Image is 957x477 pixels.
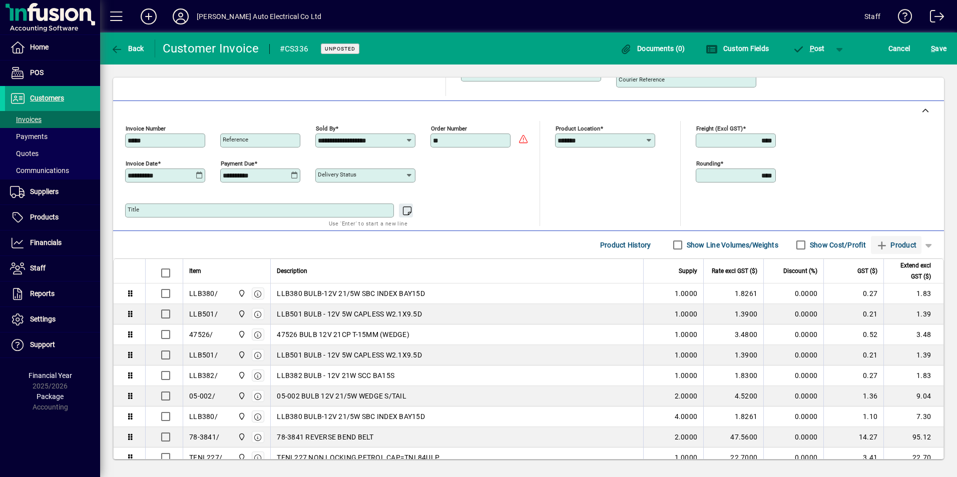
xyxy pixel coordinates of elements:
[108,39,147,57] button: Back
[133,7,165,25] button: Add
[685,240,778,250] label: Show Line Volumes/Weights
[277,350,422,360] span: LLB501 BULB - 12V 5W CAPLESS W2.1X9.5D
[235,308,247,319] span: Central
[197,8,321,24] div: [PERSON_NAME] Auto Electrical Co Ltd
[10,115,42,123] span: Invoices
[922,2,944,34] a: Logout
[316,125,335,132] mat-label: Sold by
[883,345,943,365] td: 1.39
[5,179,100,204] a: Suppliers
[277,411,425,421] span: LLB380 BULB-12V 21/5W SBC INDEX BAY15D
[5,60,100,85] a: POS
[823,365,883,386] td: 0.27
[5,332,100,357] a: Support
[30,94,64,102] span: Customers
[189,350,218,360] div: LLB501/
[675,370,698,380] span: 1.0000
[596,236,655,254] button: Product History
[30,264,46,272] span: Staff
[883,427,943,447] td: 95.12
[235,370,247,381] span: Central
[763,324,823,345] td: 0.0000
[696,160,720,167] mat-label: Rounding
[710,329,757,339] div: 3.4800
[30,68,44,76] span: POS
[5,281,100,306] a: Reports
[5,256,100,281] a: Staff
[223,136,248,143] mat-label: Reference
[235,288,247,299] span: Central
[823,304,883,324] td: 0.21
[189,329,213,339] div: 47526/
[189,265,201,276] span: Item
[703,39,771,57] button: Custom Fields
[883,324,943,345] td: 3.48
[163,40,259,56] div: Customer Invoice
[871,236,921,254] button: Product
[277,452,439,462] span: TFNL227 NON LOCKING PETROL CAP=TNL84ULP
[787,39,830,57] button: Post
[29,371,72,379] span: Financial Year
[763,304,823,324] td: 0.0000
[618,39,688,57] button: Documents (0)
[763,427,823,447] td: 0.0000
[126,160,158,167] mat-label: Invoice date
[111,44,144,52] span: Back
[5,162,100,179] a: Communications
[710,309,757,319] div: 1.3900
[30,289,55,297] span: Reports
[189,370,218,380] div: LLB382/
[675,432,698,442] span: 2.0000
[235,431,247,442] span: Central
[931,44,935,52] span: S
[679,265,697,276] span: Supply
[189,432,219,442] div: 78-3841/
[710,391,757,401] div: 4.5200
[5,111,100,128] a: Invoices
[890,260,931,282] span: Extend excl GST ($)
[675,411,698,421] span: 4.0000
[5,145,100,162] a: Quotes
[710,370,757,380] div: 1.8300
[883,283,943,304] td: 1.83
[823,345,883,365] td: 0.21
[277,432,373,442] span: 78-3841 REVERSE BEND BELT
[277,370,394,380] span: LLB382 BULB - 12V 21W SCC BA15S
[100,39,155,57] app-page-header-button: Back
[883,386,943,406] td: 9.04
[712,265,757,276] span: Rate excl GST ($)
[431,125,467,132] mat-label: Order number
[235,452,247,463] span: Central
[823,386,883,406] td: 1.36
[189,288,218,298] div: LLB380/
[619,76,665,83] mat-label: Courier Reference
[783,265,817,276] span: Discount (%)
[10,166,69,174] span: Communications
[823,283,883,304] td: 0.27
[37,392,64,400] span: Package
[235,390,247,401] span: Central
[931,40,946,56] span: ave
[763,283,823,304] td: 0.0000
[763,365,823,386] td: 0.0000
[189,452,222,462] div: TFNL227/
[675,391,698,401] span: 2.0000
[30,315,56,323] span: Settings
[277,391,406,401] span: 05-002 BULB 12V 21/5W WEDGE S/TAIL
[696,125,743,132] mat-label: Freight (excl GST)
[810,44,814,52] span: P
[126,125,166,132] mat-label: Invoice number
[710,411,757,421] div: 1.8261
[235,411,247,422] span: Central
[277,329,409,339] span: 47526 BULB 12V 21CP T-15MM (WEDGE)
[189,309,218,319] div: LLB501/
[277,265,307,276] span: Description
[792,44,825,52] span: ost
[823,406,883,427] td: 1.10
[165,7,197,25] button: Profile
[189,391,215,401] div: 05-002/
[280,41,309,57] div: #CS336
[675,309,698,319] span: 1.0000
[675,329,698,339] span: 1.0000
[883,365,943,386] td: 1.83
